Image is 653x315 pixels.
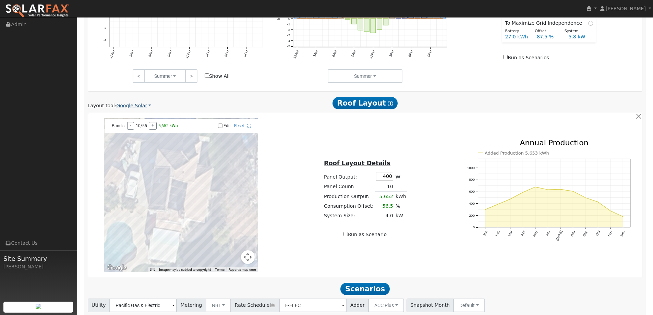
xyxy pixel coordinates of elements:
[127,122,134,130] button: -
[495,230,500,237] text: Feb
[315,18,317,19] circle: onclick=""
[534,186,537,189] circle: onclick=""
[243,49,249,57] text: 9PM
[555,230,563,241] text: [DATE]
[571,190,574,193] circle: onclick=""
[205,73,230,80] label: Show All
[109,49,116,59] text: 12AM
[606,6,646,11] span: [PERSON_NAME]
[467,166,475,170] text: 1000
[473,226,475,229] text: 0
[339,15,344,19] rect: onclick=""
[394,211,407,221] td: kW
[287,39,290,43] text: -4
[469,190,475,193] text: 600
[303,18,304,19] circle: onclick=""
[501,33,533,40] div: 27.0 kWh
[159,268,211,271] span: Image may be subject to copyright
[5,4,70,18] img: SolarFax
[595,230,601,237] text: Oct
[509,198,512,201] circle: onclick=""
[36,304,41,309] img: retrieve
[340,283,389,295] span: Scenarios
[177,299,206,312] span: Metering
[323,202,375,211] td: Consumption Offset:
[116,102,151,109] a: Google Solar
[521,191,524,194] circle: onclick=""
[394,192,407,202] td: kWh
[223,123,231,128] label: Edit
[3,254,73,263] span: Site Summary
[106,263,128,272] a: Open this area in Google Maps (opens a new window)
[343,231,387,238] label: Run as Scenario
[241,250,255,264] button: Map camera controls
[485,150,549,156] text: Added Production 5,653 kWh
[436,18,437,19] circle: onclick=""
[309,18,311,19] circle: onclick=""
[501,28,531,34] div: Battery
[224,49,230,57] text: 6PM
[231,299,279,312] span: Rate Schedule
[520,138,588,147] text: Annual Production
[621,215,624,218] circle: onclick=""
[371,19,376,33] rect: onclick=""
[147,49,154,57] text: 6AM
[469,178,475,182] text: 800
[324,160,390,167] u: Roof Layout Details
[375,202,394,211] td: 56.5
[375,211,394,221] td: 4.0
[103,26,106,29] text: -2
[112,123,125,128] span: Panels:
[335,18,336,19] circle: onclick=""
[389,49,395,57] text: 3PM
[427,49,433,57] text: 9PM
[287,33,290,37] text: -3
[322,18,323,19] circle: onclick=""
[531,28,561,34] div: Offset
[423,18,425,19] circle: onclick=""
[279,299,347,312] input: Select a Rate Schedule
[331,49,338,57] text: 6AM
[287,44,290,48] text: -5
[396,9,401,19] rect: onclick=""
[607,230,613,237] text: Nov
[440,9,446,18] rect: onclick=""
[503,54,549,61] label: Run as Scenarios
[287,22,290,26] text: -1
[407,299,454,312] span: Snapshot Month
[417,18,418,19] circle: onclick=""
[505,20,585,27] span: To Maximize Grid Independence
[332,97,398,109] span: Roof Layout
[296,18,298,19] circle: onclick=""
[205,73,209,78] input: Show All
[442,18,444,19] circle: onclick=""
[404,17,406,19] circle: onclick=""
[288,16,290,20] text: 0
[144,69,185,83] button: Summer
[453,299,485,312] button: Default
[496,203,499,206] circle: onclick=""
[136,123,147,128] span: 10/55
[565,33,596,40] div: 5.8 kW
[584,196,587,199] circle: onclick=""
[570,230,576,237] text: Aug
[430,18,431,19] circle: onclick=""
[364,19,370,32] rect: onclick=""
[503,55,508,59] input: Run as Scenarios
[469,214,475,217] text: 200
[206,299,231,312] button: NBT
[388,101,393,106] i: Show Help
[375,182,394,192] td: 10
[88,299,110,312] span: Utility
[129,49,135,57] text: 3AM
[229,268,256,271] a: Report a map error
[532,230,538,238] text: May
[469,202,475,205] text: 400
[343,232,348,236] input: Run as Scenario
[582,230,588,237] text: Sep
[312,49,318,57] text: 3AM
[276,10,281,20] text: kWh
[149,122,157,130] button: +
[368,299,404,312] button: ACC Plus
